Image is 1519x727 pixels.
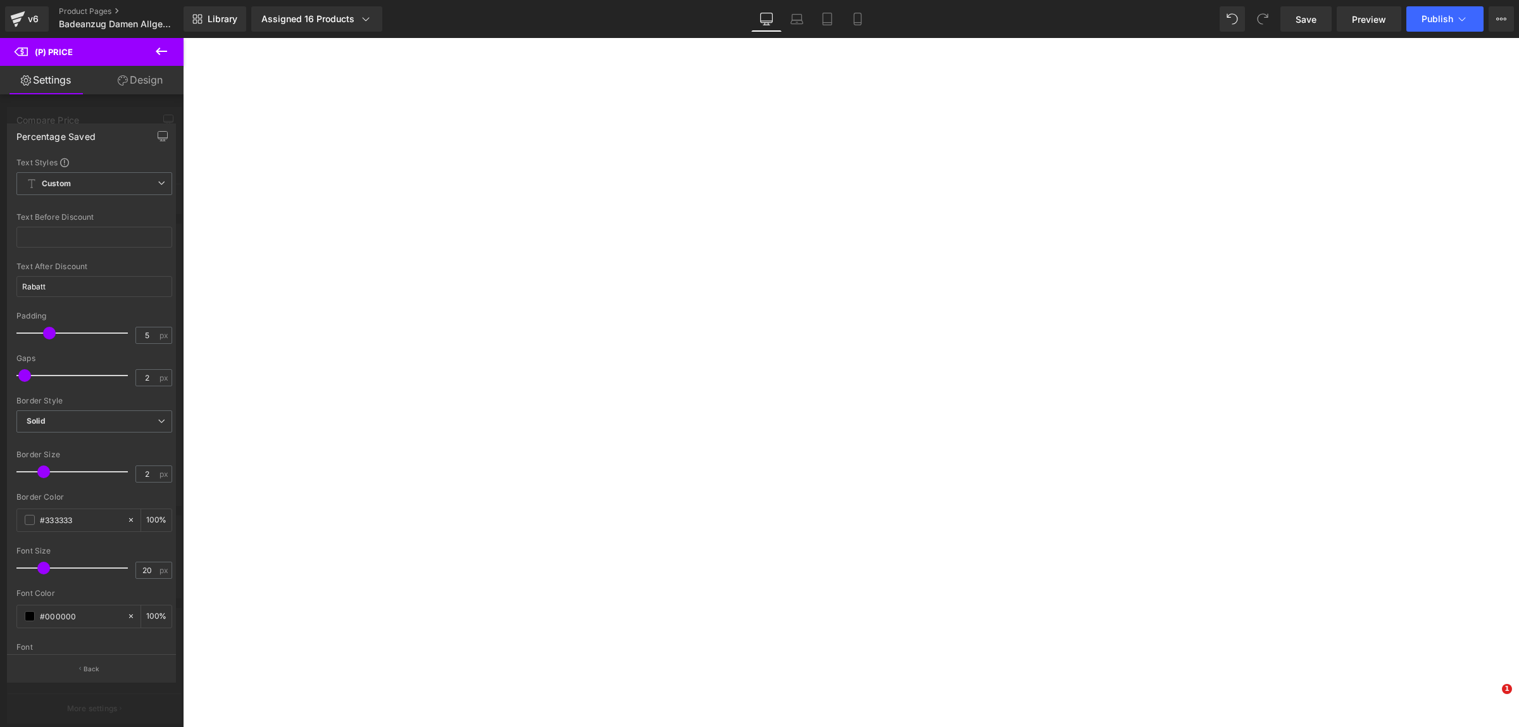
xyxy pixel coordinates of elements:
div: Border Style [16,396,172,405]
b: Solid [27,416,46,426]
div: Font Size [16,547,172,555]
button: Redo [1250,6,1275,32]
div: Percentage Saved [16,124,96,142]
p: Back [84,664,100,674]
span: 1 [1502,684,1512,694]
button: Back [7,654,176,683]
a: Product Pages [59,6,202,16]
a: Desktop [751,6,782,32]
a: v6 [5,6,49,32]
input: Color [40,513,121,527]
span: Publish [1422,14,1453,24]
a: Tablet [812,6,842,32]
span: (P) Price [35,47,73,57]
a: Preview [1337,6,1401,32]
span: px [159,470,170,478]
div: Font [16,643,172,652]
div: Text Before Discount [16,213,172,222]
a: Mobile [842,6,873,32]
input: Color [40,609,121,623]
b: Custom [42,179,71,189]
a: Design [94,66,186,94]
span: px [159,331,170,339]
div: Border Color [16,493,172,502]
div: Border Size [16,450,172,459]
a: New Library [184,6,246,32]
span: Preview [1352,13,1386,26]
button: Undo [1220,6,1245,32]
div: Text After Discount [16,262,172,271]
span: Save [1296,13,1316,26]
span: Badeanzug Damen Allgemein [59,19,178,29]
div: % [141,605,172,628]
a: Laptop [782,6,812,32]
div: v6 [25,11,41,27]
div: Gaps [16,354,172,363]
div: Text Styles [16,157,172,167]
iframe: Intercom live chat [1476,684,1506,714]
button: Publish [1406,6,1484,32]
button: More [1489,6,1514,32]
div: % [141,509,172,531]
span: Library [208,13,237,25]
div: Font Color [16,589,172,598]
div: Padding [16,312,172,320]
span: px [159,566,170,574]
span: px [159,374,170,382]
div: Assigned 16 Products [261,13,372,25]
